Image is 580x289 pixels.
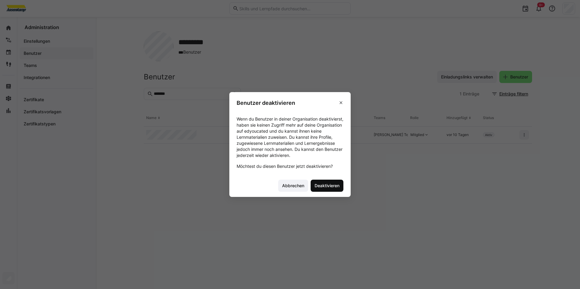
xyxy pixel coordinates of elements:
span: Abbrechen [281,183,305,189]
button: Abbrechen [278,180,308,192]
h3: Benutzer deaktivieren [237,99,295,106]
span: Möchtest du diesen Benutzer jetzt deaktivieren? [237,163,343,169]
span: Wenn du Benutzer in deiner Organisation deaktivierst, haben sie keinen Zugriff mehr auf deine Org... [237,116,343,158]
span: Deaktivieren [314,183,340,189]
button: Deaktivieren [311,180,343,192]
